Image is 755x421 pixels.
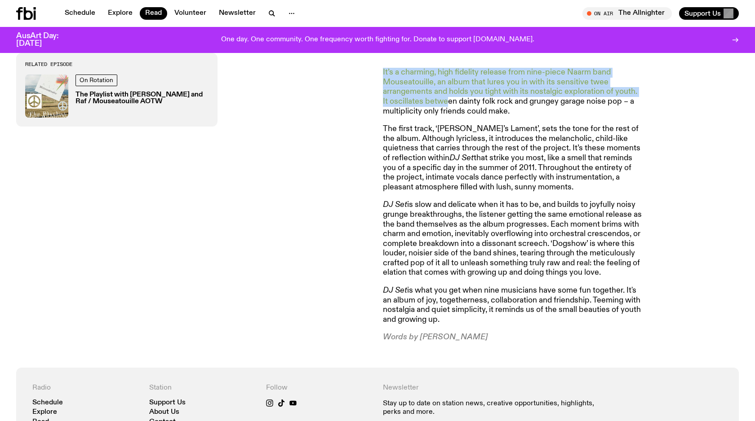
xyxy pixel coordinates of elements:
a: Volunteer [169,7,212,20]
em: DJ Set [383,286,407,294]
p: It’s a charming, high fidelity release from nine-piece Naarm band Mouseatouille, an album that lu... [383,68,642,116]
button: Support Us [679,7,739,20]
p: Stay up to date on station news, creative opportunities, highlights, perks and more. [383,399,606,417]
p: The first track, ‘[PERSON_NAME]’s Lament’, sets the tone for the rest of the album. Although lyri... [383,124,642,192]
p: One day. One community. One frequency worth fighting for. Donate to support [DOMAIN_NAME]. [221,36,534,44]
em: DJ Set [449,154,474,162]
p: is slow and delicate when it has to be, and builds to joyfully noisy grunge breakthroughs, the li... [383,200,642,278]
a: About Us [149,409,179,416]
a: Support Us [149,399,186,406]
h3: AusArt Day: [DATE] [16,32,74,48]
h4: Station [149,384,255,392]
a: Schedule [32,399,63,406]
a: Schedule [59,7,101,20]
a: Read [140,7,167,20]
h3: Related Episode [25,62,209,67]
p: is what you get when nine musicians have some fun together. It's an album of joy, togetherness, c... [383,286,642,325]
a: On RotationThe Playlist with [PERSON_NAME] and Raf / Mouseatouille AOTW [25,75,209,118]
a: Newsletter [213,7,261,20]
span: Support Us [684,9,721,18]
em: DJ Set [383,201,407,209]
h3: The Playlist with [PERSON_NAME] and Raf / Mouseatouille AOTW [75,92,209,105]
a: Explore [102,7,138,20]
h4: Follow [266,384,372,392]
button: On AirThe Allnighter [582,7,672,20]
h4: Newsletter [383,384,606,392]
a: Explore [32,409,57,416]
h4: Radio [32,384,138,392]
p: Words by [PERSON_NAME] [383,333,642,342]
